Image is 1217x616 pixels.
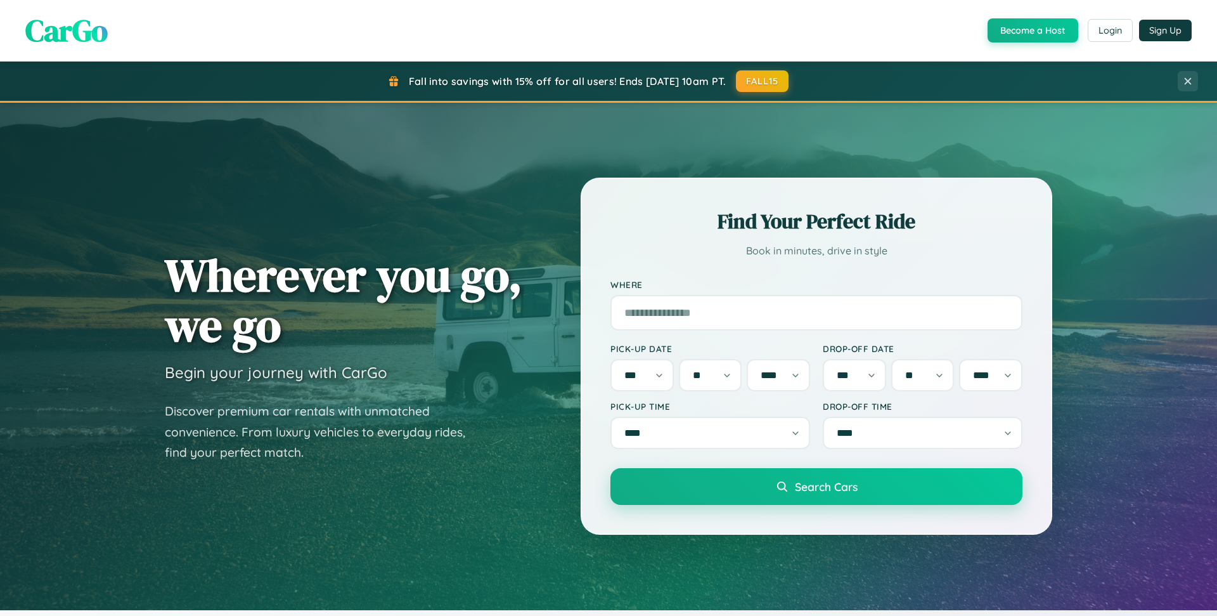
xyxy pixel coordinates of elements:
[610,207,1022,235] h2: Find Your Perfect Ride
[610,401,810,412] label: Pick-up Time
[610,468,1022,505] button: Search Cars
[823,343,1022,354] label: Drop-off Date
[795,480,858,494] span: Search Cars
[823,401,1022,412] label: Drop-off Time
[610,343,810,354] label: Pick-up Date
[988,18,1078,43] button: Become a Host
[25,10,108,51] span: CarGo
[1139,20,1192,41] button: Sign Up
[409,75,726,88] span: Fall into savings with 15% off for all users! Ends [DATE] 10am PT.
[736,70,789,92] button: FALL15
[165,250,522,350] h1: Wherever you go, we go
[610,279,1022,290] label: Where
[165,363,387,382] h3: Begin your journey with CarGo
[165,401,482,463] p: Discover premium car rentals with unmatched convenience. From luxury vehicles to everyday rides, ...
[1088,19,1133,42] button: Login
[610,242,1022,260] p: Book in minutes, drive in style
